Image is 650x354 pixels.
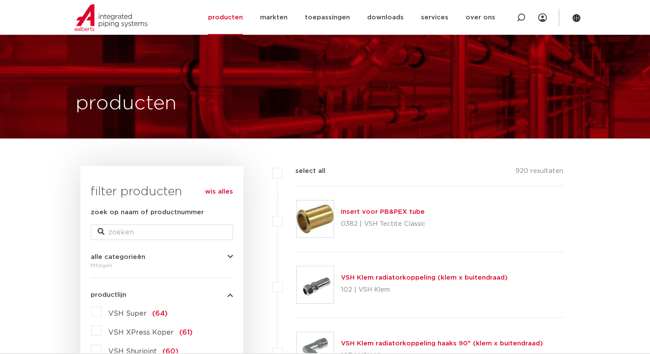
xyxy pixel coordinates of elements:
[108,329,174,336] span: VSH XPress Koper
[91,183,233,200] h3: filter producten
[91,225,233,240] input: zoeken
[91,292,233,298] button: productlijn
[108,310,147,317] span: VSH Super
[205,187,233,197] a: wis alles
[91,254,233,260] button: alle categorieën
[152,310,168,317] span: (64)
[297,266,334,303] img: Thumbnail for VSH Klem radiatorkoppeling (klem x buitendraad)
[341,217,426,231] p: 0382 | VSH Tectite Classic
[91,292,126,298] span: productlijn
[179,329,193,336] span: (61)
[297,200,334,237] img: Thumbnail for Insert voor PB&PEX tube
[341,340,543,347] a: VSH Klem radiatorkoppeling haaks 90° (klem x buitendraad)
[91,207,204,218] label: zoek op naam of productnummer
[76,90,177,117] h1: producten
[91,254,145,260] span: alle categorieën
[282,166,325,176] label: select all
[91,260,233,271] div: fittingen
[341,274,508,281] a: VSH Klem radiatorkoppeling (klem x buitendraad)
[341,209,425,215] a: Insert voor PB&PEX tube
[515,166,563,179] p: 920 resultaten
[341,283,508,297] p: 102 | VSH Klem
